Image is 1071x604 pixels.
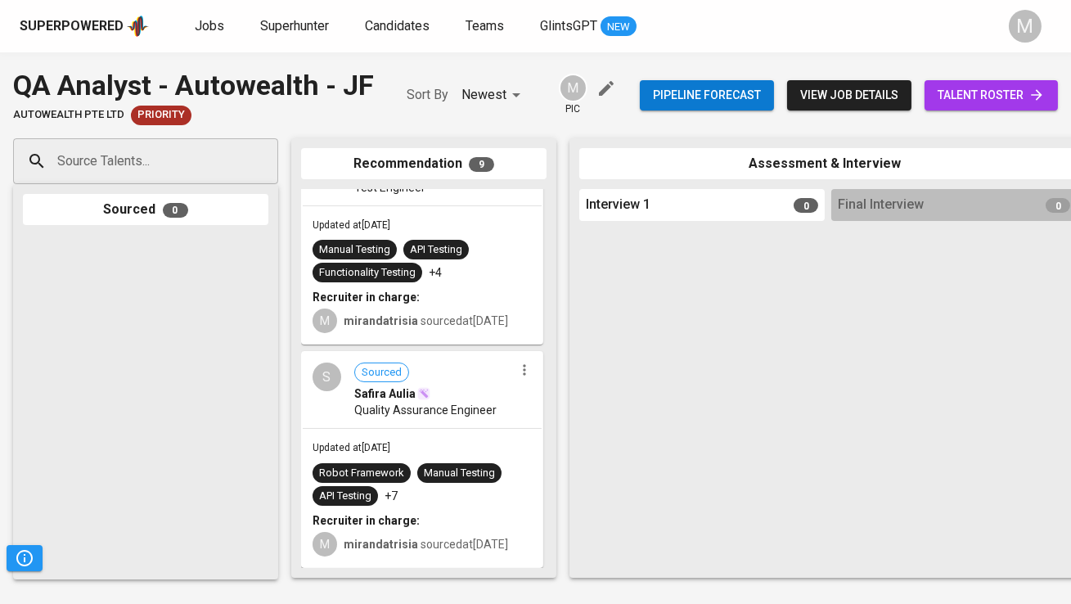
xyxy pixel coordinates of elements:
[319,242,390,258] div: Manual Testing
[424,466,495,481] div: Manual Testing
[344,314,418,327] b: mirandatrisia
[385,488,398,504] p: +7
[938,85,1045,106] span: talent roster
[469,157,494,172] span: 9
[313,309,337,333] div: M
[319,466,404,481] div: Robot Framework
[131,107,191,123] span: Priority
[794,198,818,213] span: 0
[260,16,332,37] a: Superhunter
[313,532,337,557] div: M
[586,196,650,214] span: Interview 1
[131,106,191,125] div: New Job received from Demand Team, Client Priority
[540,16,637,37] a: GlintsGPT NEW
[23,194,268,226] div: Sourced
[407,85,448,105] p: Sort By
[313,363,341,391] div: S
[540,18,597,34] span: GlintsGPT
[787,80,911,110] button: view job details
[653,85,761,106] span: Pipeline forecast
[354,402,497,418] span: Quality Assurance Engineer
[127,14,149,38] img: app logo
[559,74,587,102] div: M
[344,314,508,327] span: sourced at [DATE]
[559,74,587,116] div: pic
[313,442,390,453] span: Updated at [DATE]
[1009,10,1042,43] div: M
[429,264,442,281] p: +4
[365,18,430,34] span: Candidates
[260,18,329,34] span: Superhunter
[601,19,637,35] span: NEW
[838,196,924,214] span: Final Interview
[269,160,272,163] button: Open
[20,17,124,36] div: Superpowered
[313,514,420,527] b: Recruiter in charge:
[461,85,506,105] p: Newest
[355,365,408,381] span: Sourced
[319,489,371,504] div: API Testing
[410,242,462,258] div: API Testing
[925,80,1058,110] a: talent roster
[1046,198,1070,213] span: 0
[195,16,227,37] a: Jobs
[466,16,507,37] a: Teams
[354,385,416,402] span: Safira Aulia
[365,16,433,37] a: Candidates
[20,14,149,38] a: Superpoweredapp logo
[344,538,418,551] b: mirandatrisia
[800,85,898,106] span: view job details
[301,351,543,568] div: SSourcedSafira AuliaQuality Assurance EngineerUpdated at[DATE]Robot FrameworkManual TestingAPI Te...
[466,18,504,34] span: Teams
[417,387,430,400] img: magic_wand.svg
[313,291,420,304] b: Recruiter in charge:
[313,219,390,231] span: Updated at [DATE]
[195,18,224,34] span: Jobs
[461,80,526,110] div: Newest
[301,148,547,180] div: Recommendation
[163,203,188,218] span: 0
[13,107,124,123] span: AUTOWEALTH PTE LTD
[640,80,774,110] button: Pipeline forecast
[344,538,508,551] span: sourced at [DATE]
[7,545,43,571] button: Pipeline Triggers
[301,128,543,345] div: Test EngineerUpdated at[DATE]Manual TestingAPI TestingFunctionality Testing+4Recruiter in charge:...
[13,65,374,106] div: QA Analyst - Autowealth - JF
[319,265,416,281] div: Functionality Testing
